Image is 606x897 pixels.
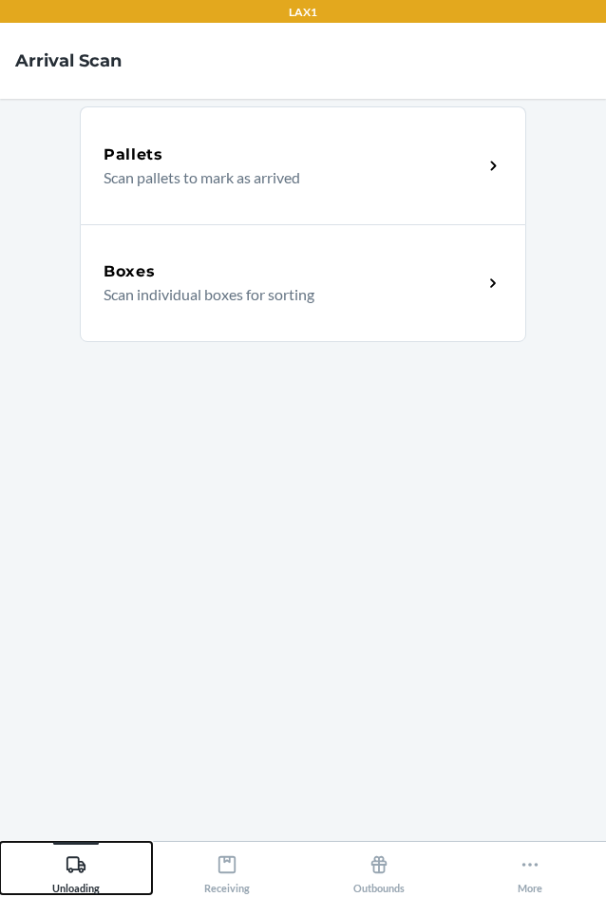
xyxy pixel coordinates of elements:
[80,224,526,342] a: BoxesScan individual boxes for sorting
[303,842,455,894] button: Outbounds
[152,842,304,894] button: Receiving
[104,260,156,283] h5: Boxes
[80,106,526,224] a: PalletsScan pallets to mark as arrived
[353,847,405,894] div: Outbounds
[104,143,163,166] h5: Pallets
[289,4,317,21] p: LAX1
[104,166,467,189] p: Scan pallets to mark as arrived
[52,847,100,894] div: Unloading
[15,48,122,73] h4: Arrival Scan
[204,847,250,894] div: Receiving
[104,283,467,306] p: Scan individual boxes for sorting
[518,847,542,894] div: More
